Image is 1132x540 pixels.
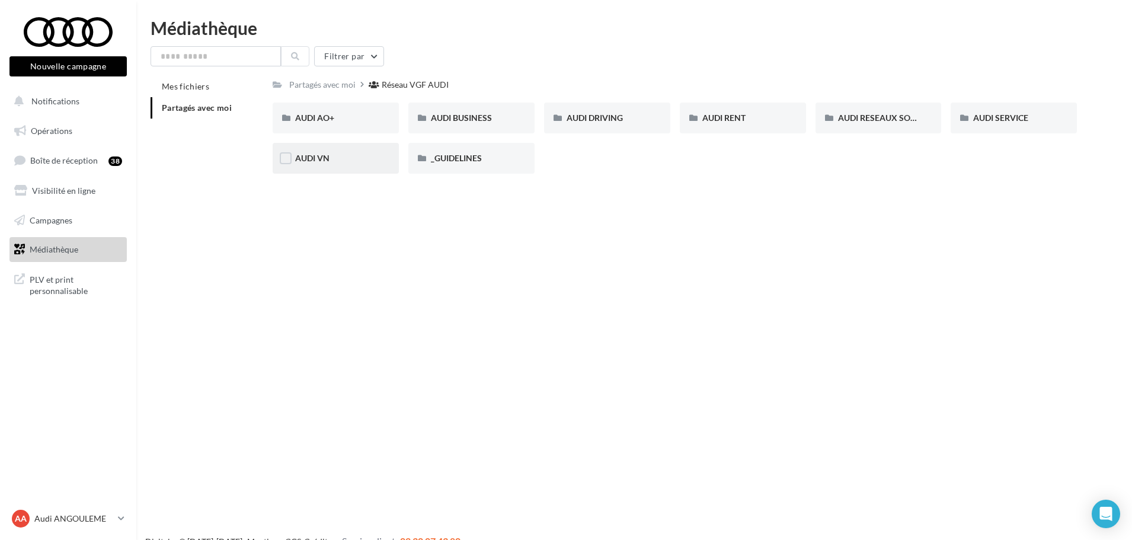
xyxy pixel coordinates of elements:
[702,113,746,123] span: AUDI RENT
[30,244,78,254] span: Médiathèque
[567,113,623,123] span: AUDI DRIVING
[162,103,232,113] span: Partagés avec moi
[295,153,330,163] span: AUDI VN
[7,89,124,114] button: Notifications
[32,186,95,196] span: Visibilité en ligne
[289,79,356,91] div: Partagés avec moi
[838,113,936,123] span: AUDI RESEAUX SOCIAUX
[108,156,122,166] div: 38
[31,96,79,106] span: Notifications
[151,19,1118,37] div: Médiathèque
[30,155,98,165] span: Boîte de réception
[7,178,129,203] a: Visibilité en ligne
[31,126,72,136] span: Opérations
[314,46,384,66] button: Filtrer par
[7,208,129,233] a: Campagnes
[973,113,1028,123] span: AUDI SERVICE
[30,215,72,225] span: Campagnes
[30,271,122,297] span: PLV et print personnalisable
[431,113,492,123] span: AUDI BUSINESS
[7,267,129,302] a: PLV et print personnalisable
[162,81,209,91] span: Mes fichiers
[382,79,449,91] div: Réseau VGF AUDI
[15,513,27,525] span: AA
[7,148,129,173] a: Boîte de réception38
[9,56,127,76] button: Nouvelle campagne
[295,113,334,123] span: AUDI AO+
[7,119,129,143] a: Opérations
[9,507,127,530] a: AA Audi ANGOULEME
[431,153,482,163] span: _GUIDELINES
[1092,500,1120,528] div: Open Intercom Messenger
[34,513,113,525] p: Audi ANGOULEME
[7,237,129,262] a: Médiathèque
